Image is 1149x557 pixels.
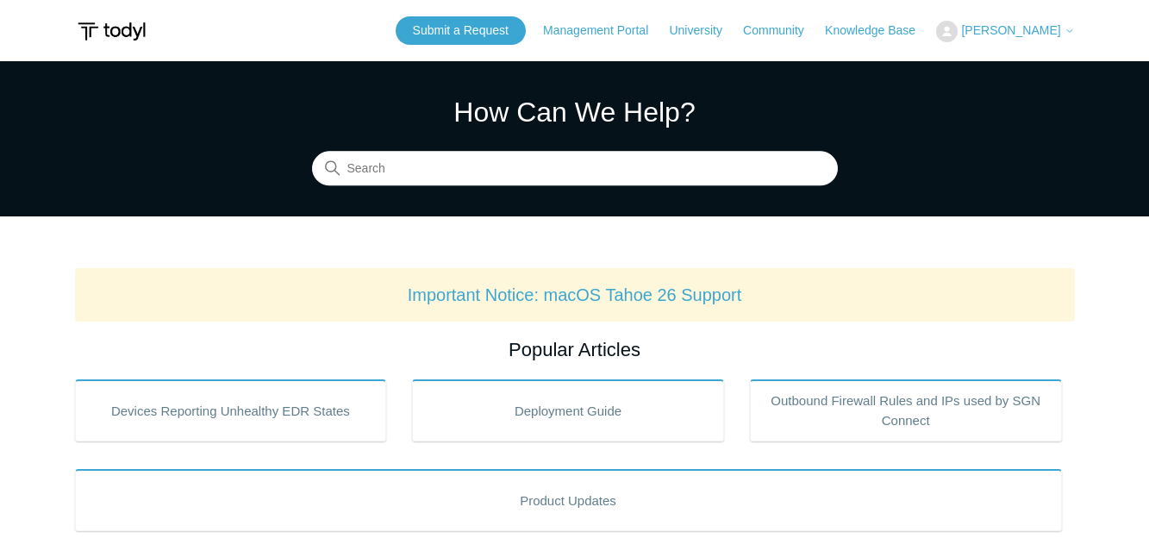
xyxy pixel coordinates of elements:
a: Important Notice: macOS Tahoe 26 Support [408,285,742,304]
a: Deployment Guide [412,379,724,441]
a: Community [743,22,821,40]
span: [PERSON_NAME] [961,23,1060,37]
h1: How Can We Help? [312,91,838,133]
a: Outbound Firewall Rules and IPs used by SGN Connect [750,379,1062,441]
a: Submit a Request [396,16,526,45]
img: Todyl Support Center Help Center home page [75,16,148,47]
a: Devices Reporting Unhealthy EDR States [75,379,387,441]
h2: Popular Articles [75,335,1075,364]
a: Product Updates [75,469,1062,531]
a: University [669,22,739,40]
button: [PERSON_NAME] [936,21,1074,42]
a: Management Portal [543,22,665,40]
input: Search [312,152,838,186]
a: Knowledge Base [825,22,933,40]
